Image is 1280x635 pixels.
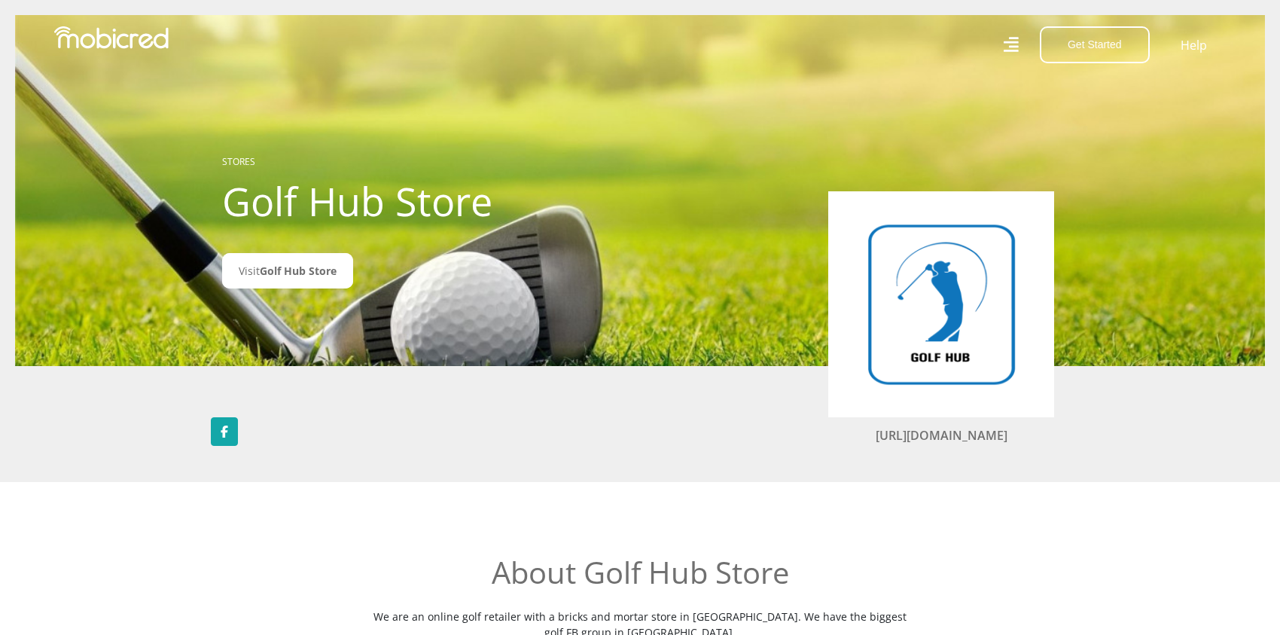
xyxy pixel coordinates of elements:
span: Golf Hub Store [260,264,337,278]
img: Mobicred [54,26,169,49]
img: Golf Hub Store [851,214,1032,395]
a: STORES [222,155,255,168]
h1: Golf Hub Store [222,178,557,224]
button: Get Started [1040,26,1150,63]
h2: About Golf Hub Store [365,554,915,591]
a: Follow Golf Hub Store on Facebook [211,417,238,446]
a: [URL][DOMAIN_NAME] [876,427,1007,444]
a: Help [1180,35,1208,55]
a: VisitGolf Hub Store [222,253,353,288]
